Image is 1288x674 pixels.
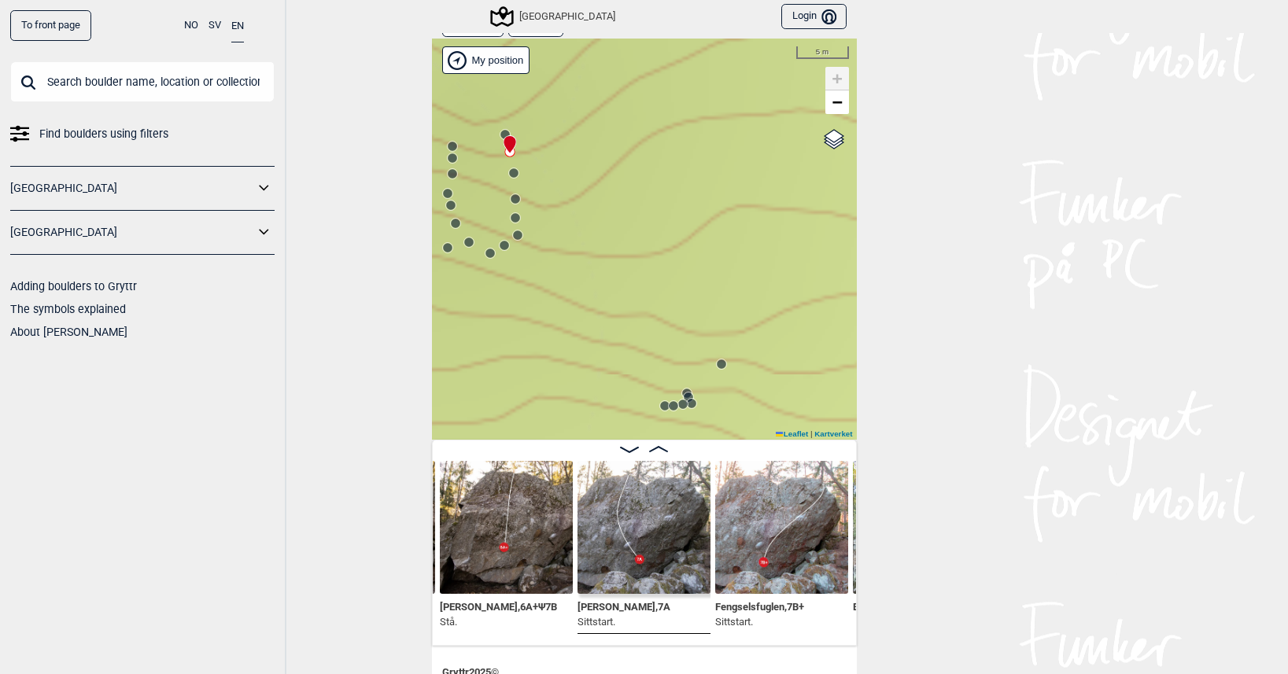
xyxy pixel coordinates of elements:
[781,4,846,30] button: Login
[10,123,275,145] a: Find boulders using filters
[440,461,573,594] img: Jack Dalton 200416
[440,598,557,613] span: [PERSON_NAME] , 6A+ Ψ 7B
[209,10,221,41] button: SV
[10,10,91,41] a: To front page
[715,598,804,613] span: Fengselsfuglen , 7B+
[832,92,842,112] span: −
[776,429,808,438] a: Leaflet
[853,461,986,594] img: Baufil i kaka 210829
[578,461,710,594] img: Frank Lee Morris 200416
[10,61,275,102] input: Search boulder name, location or collection
[825,67,849,90] a: Zoom in
[810,429,813,438] span: |
[853,598,916,613] span: Baufil i kaka , 4
[796,46,849,59] div: 5 m
[184,10,198,41] button: NO
[715,461,848,594] img: Fengselsfuglen 200520
[814,429,852,438] a: Kartverket
[715,614,804,630] p: Sittstart.
[10,221,254,244] a: [GEOGRAPHIC_DATA]
[578,598,670,613] span: [PERSON_NAME] , 7A
[825,90,849,114] a: Zoom out
[10,280,137,293] a: Adding boulders to Gryttr
[10,326,127,338] a: About [PERSON_NAME]
[832,68,842,88] span: +
[578,614,670,630] p: Sittstart.
[39,123,168,145] span: Find boulders using filters
[442,46,530,74] div: Show my position
[10,303,126,315] a: The symbols explained
[10,177,254,200] a: [GEOGRAPHIC_DATA]
[819,122,849,157] a: Layers
[493,7,615,26] div: [GEOGRAPHIC_DATA]
[440,614,557,630] p: Stå.
[231,10,244,42] button: EN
